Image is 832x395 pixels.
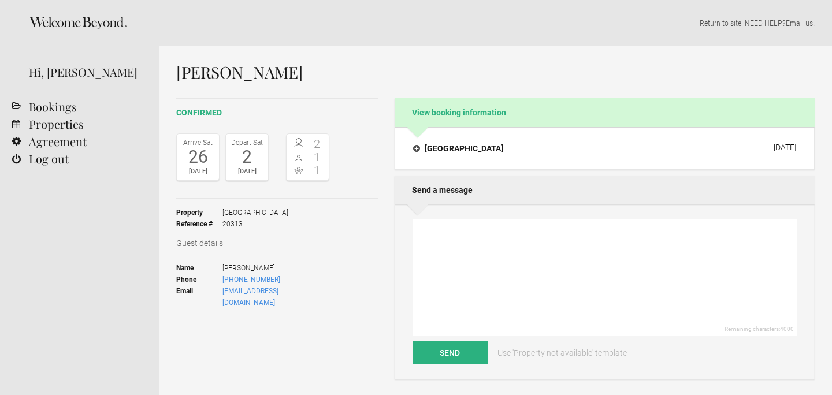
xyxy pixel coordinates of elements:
span: 1 [308,165,326,176]
span: 1 [308,151,326,163]
div: [DATE] [180,166,216,177]
a: Return to site [700,18,741,28]
a: Use 'Property not available' template [489,341,635,364]
strong: Name [176,262,222,274]
span: [PERSON_NAME] [222,262,329,274]
span: 2 [308,138,326,150]
strong: Phone [176,274,222,285]
div: Arrive Sat [180,137,216,148]
div: [DATE] [229,166,265,177]
h2: View booking information [395,98,815,127]
div: Hi, [PERSON_NAME] [29,64,142,81]
span: 20313 [222,218,288,230]
strong: Reference # [176,218,222,230]
strong: Property [176,207,222,218]
span: [GEOGRAPHIC_DATA] [222,207,288,218]
div: 2 [229,148,265,166]
h2: confirmed [176,107,378,119]
h4: [GEOGRAPHIC_DATA] [413,143,503,154]
h3: Guest details [176,237,378,249]
h1: [PERSON_NAME] [176,64,815,81]
a: [EMAIL_ADDRESS][DOMAIN_NAME] [222,287,278,307]
a: Email us [786,18,813,28]
div: Depart Sat [229,137,265,148]
div: [DATE] [774,143,796,152]
div: 26 [180,148,216,166]
p: | NEED HELP? . [176,17,815,29]
button: [GEOGRAPHIC_DATA] [DATE] [404,136,805,161]
a: [PHONE_NUMBER] [222,275,280,284]
h2: Send a message [395,176,815,204]
strong: Email [176,285,222,308]
button: Send [413,341,488,364]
